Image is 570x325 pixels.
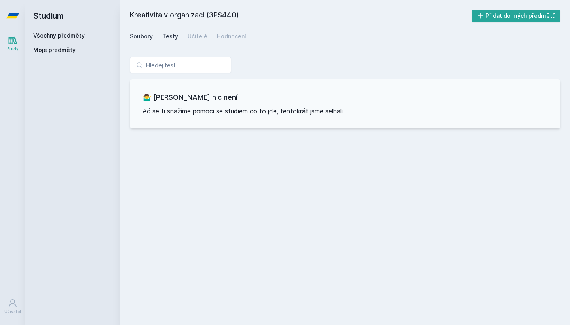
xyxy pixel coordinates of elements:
a: Učitelé [188,29,207,44]
div: Testy [162,32,178,40]
h3: 🤷‍♂️ [PERSON_NAME] nic není [142,92,548,103]
div: Hodnocení [217,32,246,40]
span: Moje předměty [33,46,76,54]
a: Uživatel [2,294,24,319]
div: Soubory [130,32,153,40]
h2: Kreativita v organizaci (3PS440) [130,10,472,22]
a: Všechny předměty [33,32,85,39]
p: Ač se ti snažíme pomoci se studiem co to jde, tentokrát jsme selhali. [142,106,548,116]
div: Učitelé [188,32,207,40]
input: Hledej test [130,57,231,73]
a: Hodnocení [217,29,246,44]
a: Testy [162,29,178,44]
button: Přidat do mých předmětů [472,10,561,22]
div: Study [7,46,19,52]
a: Study [2,32,24,56]
a: Soubory [130,29,153,44]
div: Uživatel [4,309,21,315]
